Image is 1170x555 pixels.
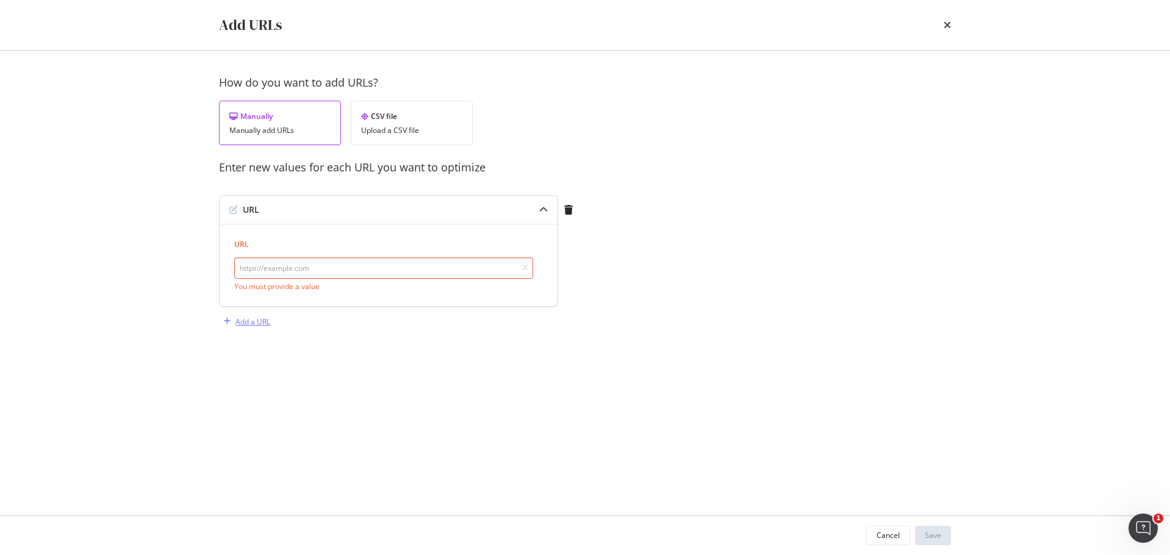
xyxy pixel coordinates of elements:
[229,111,331,121] div: Manually
[219,15,282,35] div: Add URLs
[243,204,259,216] div: URL
[219,312,270,331] button: Add a URL
[229,126,331,135] div: Manually add URLs
[234,239,533,249] label: URL
[219,75,951,91] div: How do you want to add URLs?
[877,530,900,540] div: Cancel
[234,281,533,292] div: You must provide a value
[361,111,462,121] div: CSV file
[925,530,941,540] div: Save
[866,526,910,545] button: Cancel
[234,257,533,279] input: https://example.com
[235,317,270,327] div: Add a URL
[1154,514,1163,523] span: 1
[1129,514,1158,543] iframe: Intercom live chat
[944,15,951,35] div: times
[219,160,951,176] div: Enter new values for each URL you want to optimize
[361,126,462,135] div: Upload a CSV file
[915,526,951,545] button: Save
